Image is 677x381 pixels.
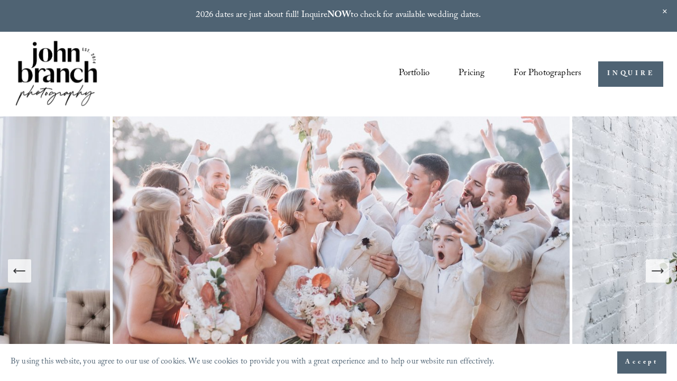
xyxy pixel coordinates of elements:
p: By using this website, you agree to our use of cookies. We use cookies to provide you with a grea... [11,355,495,370]
span: For Photographers [514,65,581,83]
button: Previous Slide [8,259,31,283]
a: INQUIRE [598,61,663,87]
span: Accept [625,357,658,368]
a: folder dropdown [514,65,581,84]
button: Accept [617,351,666,374]
a: Portfolio [399,65,430,84]
img: John Branch IV Photography [14,39,99,110]
button: Next Slide [646,259,669,283]
a: Pricing [459,65,484,84]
